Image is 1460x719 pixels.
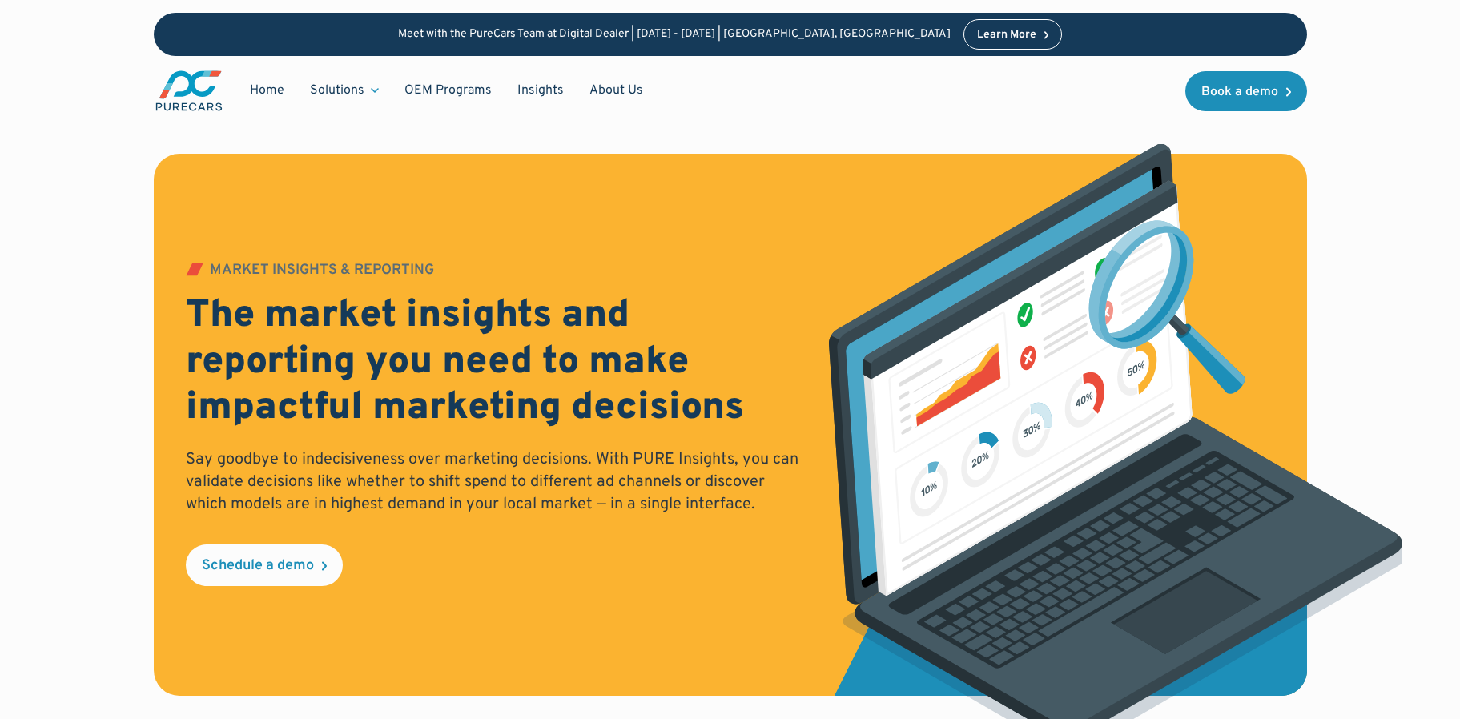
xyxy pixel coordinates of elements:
div: MARKET INSIGHTS & REPORTING [210,263,434,278]
a: Book a demo [1185,71,1307,111]
img: purecars logo [154,69,224,113]
a: main [154,69,224,113]
div: Solutions [310,82,364,99]
div: Learn More [977,30,1036,41]
a: Insights [505,75,577,106]
p: Say goodbye to indecisiveness over marketing decisions. With PURE Insights, you can validate deci... [186,448,806,516]
a: About Us [577,75,656,106]
p: Meet with the PureCars Team at Digital Dealer | [DATE] - [DATE] | [GEOGRAPHIC_DATA], [GEOGRAPHIC_... [398,28,951,42]
h2: The market insights and reporting you need to make impactful marketing decisions [186,294,806,432]
div: Book a demo [1201,86,1278,98]
div: Solutions [297,75,392,106]
a: Learn More [963,19,1063,50]
a: Home [237,75,297,106]
a: OEM Programs [392,75,505,106]
a: Schedule a demo [186,544,343,586]
div: Schedule a demo [202,559,314,573]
